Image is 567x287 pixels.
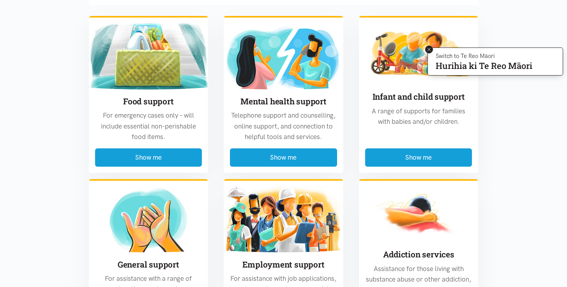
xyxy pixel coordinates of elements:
[230,148,337,167] button: Show me
[365,91,472,102] h3: Infant and child support
[436,54,532,58] p: Switch to Te Reo Māori
[365,106,472,127] p: A range of supports for families with babies and/or children.
[365,249,472,260] h3: Addiction services
[95,110,202,142] p: For emergency cases only – will include essential non-perishable food items.
[230,110,337,142] p: Telephone support and counselling, online support, and connection to helpful tools and services.
[230,96,337,107] h3: Mental health support
[95,148,202,167] button: Show me
[95,96,202,107] h3: Food support
[95,259,202,270] h3: General support
[436,62,532,69] p: Hurihia ki Te Reo Māori
[365,148,472,167] button: Show me
[230,259,337,270] h3: Employment support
